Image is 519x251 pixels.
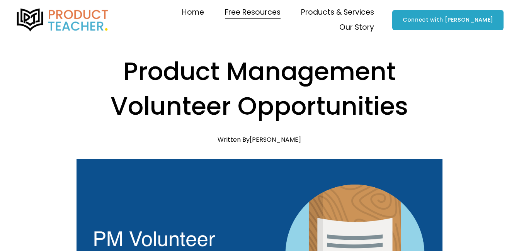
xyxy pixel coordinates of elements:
div: Written By [218,136,301,143]
a: folder dropdown [339,20,374,35]
a: folder dropdown [225,5,281,20]
span: Our Story [339,21,374,34]
h1: Product Management Volunteer Opportunities [77,54,442,124]
img: Product Teacher [15,8,110,32]
span: Free Resources [225,6,281,19]
a: folder dropdown [301,5,374,20]
a: Home [182,5,204,20]
a: Connect with [PERSON_NAME] [392,10,503,31]
span: Products & Services [301,6,374,19]
a: [PERSON_NAME] [250,135,301,144]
